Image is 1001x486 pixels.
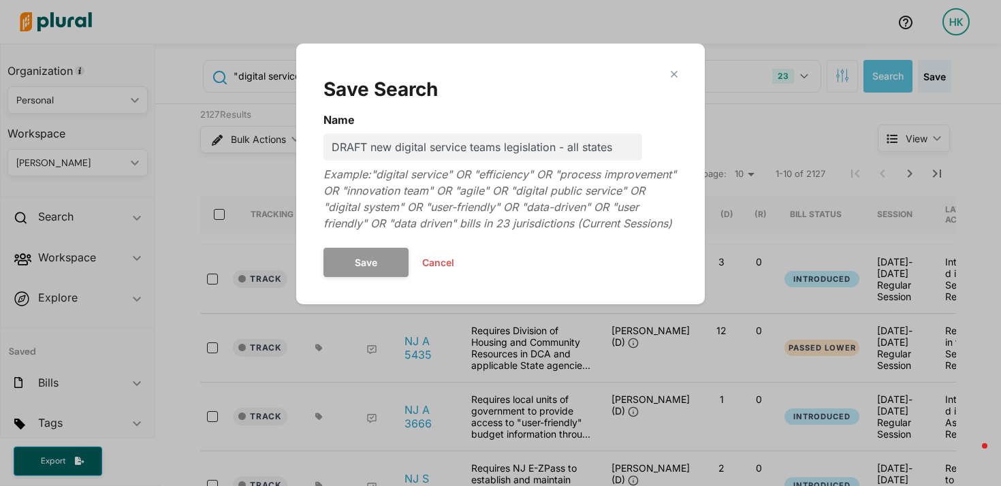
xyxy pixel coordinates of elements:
[296,44,705,304] div: Modal
[323,78,678,101] h2: Save Search
[323,166,678,231] div: Example: "digital service" OR "efficiency" OR "process improvement" OR "innovation team" OR "agil...
[323,248,409,277] button: Save
[409,253,468,273] button: Cancel
[955,440,987,472] iframe: Intercom live chat
[323,112,678,128] label: Name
